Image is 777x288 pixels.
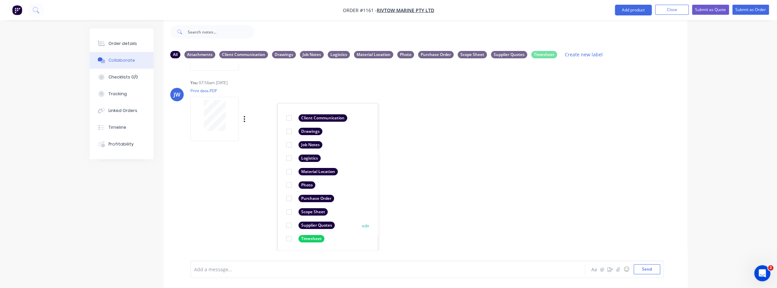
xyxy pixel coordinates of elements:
[299,128,322,135] div: Drawings
[108,57,135,63] div: Collaborate
[170,51,180,58] div: All
[458,51,487,58] div: Scope Sheet
[491,51,527,58] div: Supplier Quotes
[299,195,334,202] div: Purchase Order
[655,5,689,15] button: Close
[188,25,254,39] input: Search notes...
[299,181,315,189] div: Photo
[90,136,153,153] button: Profitability
[299,208,328,216] div: Scope Sheet
[299,141,322,149] div: Job Notes
[90,102,153,119] button: Linked Orders
[615,5,652,15] button: Add product
[90,35,153,52] button: Order details
[108,91,127,97] div: Tracking
[108,74,138,80] div: Checklists 0/0
[12,5,22,15] img: Factory
[299,235,324,242] div: Timesheet
[199,80,228,86] div: 07:56am [DATE]
[732,5,769,15] button: Submit as Order
[300,51,324,58] div: Job Notes
[272,51,296,58] div: Drawings
[634,264,660,274] button: Send
[768,265,773,271] span: 2
[354,51,393,58] div: Material Location
[418,51,454,58] div: Purchase Order
[328,51,350,58] div: Logistics
[108,124,126,130] div: Timeline
[299,155,321,162] div: Logistics
[219,51,268,58] div: Client Communication
[299,114,347,122] div: Client Communication
[190,88,314,94] p: Print data.PDF
[622,265,630,273] button: ☺
[184,51,215,58] div: Attachments
[590,265,598,273] button: Aa
[108,41,137,47] div: Order details
[299,168,338,175] div: Material Location
[174,91,180,99] div: JW
[692,5,729,15] button: Submit as Quote
[531,51,557,58] div: Timesheet
[108,108,137,114] div: Linked Orders
[343,7,377,13] span: Order #1161 -
[754,265,770,281] iframe: Intercom live chat
[90,85,153,102] button: Tracking
[598,265,606,273] button: @
[299,222,335,229] div: Supplier Quotes
[377,7,434,13] a: RIVTOW MARINE PTY LTD
[90,52,153,69] button: Collaborate
[397,51,414,58] div: Photo
[90,119,153,136] button: Timeline
[561,50,606,59] button: Create new label
[108,141,134,147] div: Profitability
[90,69,153,85] button: Checklists 0/0
[190,80,197,86] div: You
